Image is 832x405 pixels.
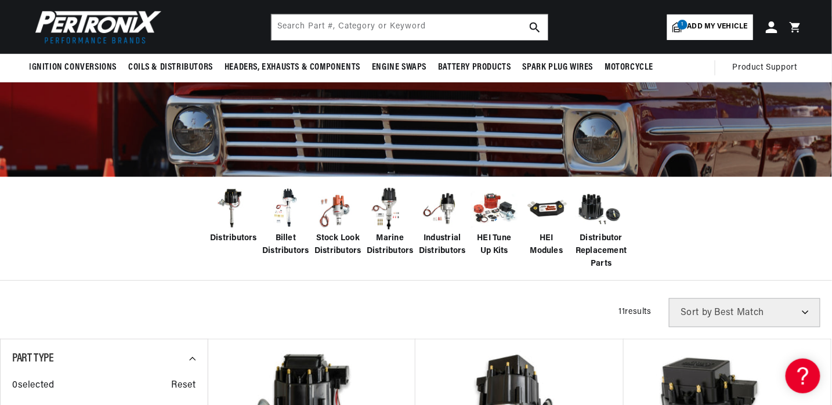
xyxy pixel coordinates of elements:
a: Industrial Distributors Industrial Distributors [419,186,465,258]
img: Stock Look Distributors [314,186,361,232]
summary: Engine Swaps [366,54,432,81]
span: Add my vehicle [688,21,748,32]
span: Product Support [733,62,797,74]
span: Battery Products [438,62,511,74]
span: Reset [172,378,196,393]
summary: Ignition Conversions [29,54,122,81]
summary: Product Support [733,54,803,82]
img: HEI Tune Up Kits [471,186,518,232]
span: Marine Distributors [367,232,414,258]
summary: Coils & Distributors [122,54,219,81]
span: Ignition Conversions [29,62,117,74]
summary: Spark Plug Wires [517,54,599,81]
span: 11 results [619,308,652,316]
span: Engine Swaps [372,62,426,74]
button: search button [522,15,548,40]
span: Industrial Distributors [419,232,466,258]
span: Coils & Distributors [128,62,213,74]
a: HEI Modules HEI Modules [523,186,570,258]
summary: Battery Products [432,54,517,81]
span: Spark Plug Wires [523,62,594,74]
a: Billet Distributors Billet Distributors [262,186,309,258]
span: Sort by [681,308,712,317]
img: Industrial Distributors [419,186,465,232]
a: Distributors Distributors [210,186,256,245]
summary: Motorcycle [599,54,659,81]
img: Billet Distributors [262,186,309,232]
span: Headers, Exhausts & Components [225,62,360,74]
img: Distributors [210,186,256,232]
span: Distributor Replacement Parts [576,232,627,271]
img: Pertronix [29,7,162,47]
a: Marine Distributors Marine Distributors [367,186,413,258]
span: HEI Modules [523,232,570,258]
a: HEI Tune Up Kits HEI Tune Up Kits [471,186,518,258]
span: 0 selected [12,378,54,393]
a: Stock Look Distributors Stock Look Distributors [314,186,361,258]
span: Stock Look Distributors [314,232,361,258]
summary: Headers, Exhausts & Components [219,54,366,81]
span: Billet Distributors [262,232,309,258]
span: Motorcycle [605,62,653,74]
a: Distributor Replacement Parts Distributor Replacement Parts [576,186,622,271]
span: 1 [678,20,688,30]
img: HEI Modules [523,186,570,232]
img: Distributor Replacement Parts [576,186,622,232]
a: 1Add my vehicle [667,15,753,40]
span: Distributors [210,232,257,245]
span: HEI Tune Up Kits [471,232,518,258]
img: Marine Distributors [367,186,413,232]
select: Sort by [669,298,820,327]
input: Search Part #, Category or Keyword [272,15,548,40]
span: Part Type [12,353,53,364]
